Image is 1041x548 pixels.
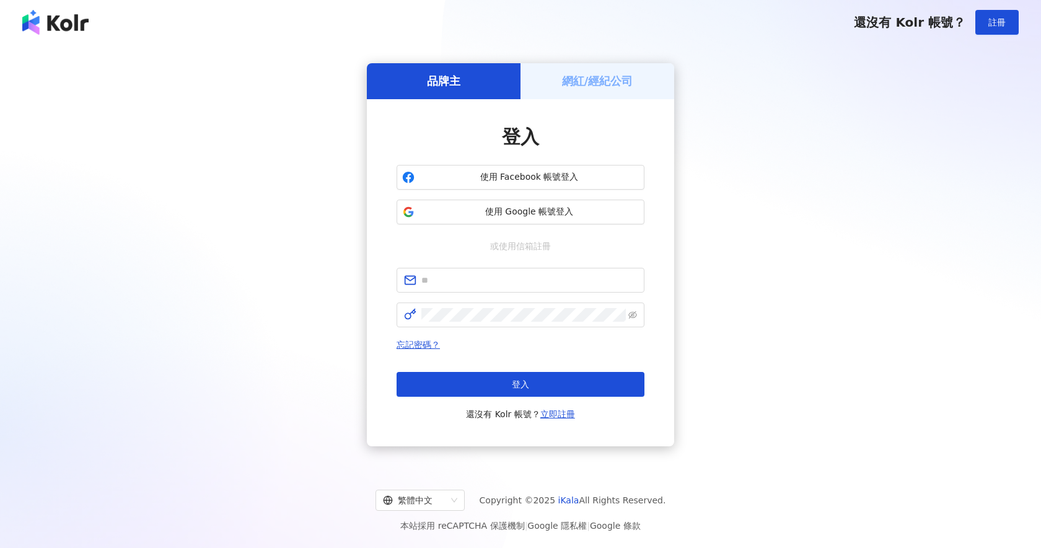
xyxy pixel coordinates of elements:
span: 登入 [512,379,529,389]
span: 使用 Facebook 帳號登入 [419,171,639,183]
button: 註冊 [975,10,1019,35]
span: 或使用信箱註冊 [481,239,560,253]
button: 使用 Google 帳號登入 [397,200,644,224]
a: Google 隱私權 [527,521,587,531]
button: 登入 [397,372,644,397]
button: 使用 Facebook 帳號登入 [397,165,644,190]
span: 註冊 [988,17,1006,27]
div: 繁體中文 [383,490,446,510]
h5: 網紅/經紀公司 [562,73,633,89]
a: 立即註冊 [540,409,575,419]
span: 使用 Google 帳號登入 [419,206,639,218]
span: 登入 [502,126,539,148]
span: 本站採用 reCAPTCHA 保護機制 [400,518,640,533]
span: | [587,521,590,531]
img: logo [22,10,89,35]
span: 還沒有 Kolr 帳號？ [854,15,965,30]
a: 忘記密碼？ [397,340,440,350]
h5: 品牌主 [427,73,460,89]
span: 還沒有 Kolr 帳號？ [466,407,575,422]
span: | [525,521,528,531]
span: Copyright © 2025 All Rights Reserved. [480,493,666,508]
a: Google 條款 [590,521,641,531]
a: iKala [558,495,579,505]
span: eye-invisible [628,311,637,319]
